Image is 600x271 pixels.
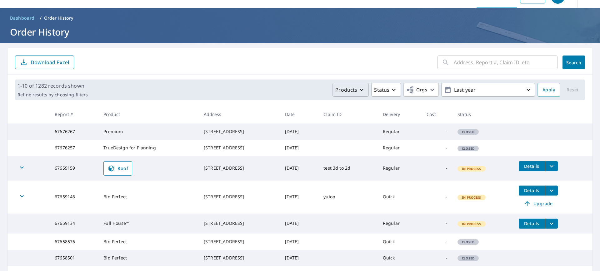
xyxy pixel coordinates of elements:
h1: Order History [7,26,592,38]
p: Products [335,86,357,94]
button: detailsBtn-67659159 [519,161,545,171]
span: Roof [107,165,128,172]
p: Download Excel [31,59,69,66]
td: TrueDesign for Planning [98,140,199,156]
p: Status [374,86,389,94]
td: [DATE] [280,234,319,250]
td: Quick [378,234,422,250]
td: Quick [378,250,422,266]
th: Report # [50,105,98,123]
a: Dashboard [7,13,37,23]
a: Upgrade [519,199,558,209]
td: Bid Perfect [98,234,199,250]
div: [STREET_ADDRESS] [204,128,275,135]
button: Last year [441,83,535,97]
span: In Process [458,167,485,171]
button: Products [332,83,369,97]
td: 67676257 [50,140,98,156]
td: Full House™ [98,214,199,234]
td: 67659159 [50,156,98,181]
button: filesDropdownBtn-67659146 [545,186,558,196]
td: - [422,140,452,156]
div: [STREET_ADDRESS] [204,145,275,151]
span: Search [567,60,580,65]
p: 1-10 of 1282 records shown [17,82,88,90]
th: Delivery [378,105,422,123]
td: Quick [378,181,422,214]
button: filesDropdownBtn-67659159 [545,161,558,171]
button: filesDropdownBtn-67659134 [545,219,558,229]
button: detailsBtn-67659134 [519,219,545,229]
td: Bid Perfect [98,250,199,266]
td: test 3d to 2d [318,156,378,181]
th: Cost [422,105,452,123]
td: Regular [378,123,422,140]
span: Dashboard [10,15,35,21]
td: - [422,250,452,266]
div: [STREET_ADDRESS] [204,194,275,200]
a: Roof [103,161,132,176]
td: - [422,156,452,181]
td: - [422,181,452,214]
button: Download Excel [15,56,74,69]
td: [DATE] [280,123,319,140]
p: Refine results by choosing filters [17,92,88,98]
th: Date [280,105,319,123]
span: Upgrade [522,200,554,207]
span: Orgs [406,86,427,94]
td: [DATE] [280,156,319,181]
td: [DATE] [280,250,319,266]
th: Claim ID [318,105,378,123]
td: Premium [98,123,199,140]
span: Closed [458,256,478,260]
nav: breadcrumb [7,13,592,23]
td: - [422,234,452,250]
input: Address, Report #, Claim ID, etc. [454,54,557,71]
span: In Process [458,195,485,200]
button: detailsBtn-67659146 [519,186,545,196]
div: [STREET_ADDRESS] [204,165,275,171]
td: 67659134 [50,214,98,234]
span: In Process [458,222,485,226]
td: Regular [378,156,422,181]
td: [DATE] [280,181,319,214]
span: Details [522,187,541,193]
td: yuiop [318,181,378,214]
button: Apply [537,83,560,97]
td: Regular [378,214,422,234]
span: Closed [458,146,478,151]
span: Details [522,163,541,169]
span: Closed [458,240,478,244]
div: [STREET_ADDRESS] [204,220,275,226]
td: - [422,214,452,234]
th: Product [98,105,199,123]
li: / [40,14,42,22]
td: Bid Perfect [98,181,199,214]
div: [STREET_ADDRESS] [204,239,275,245]
td: - [422,123,452,140]
th: Status [452,105,513,123]
td: 67659146 [50,181,98,214]
td: [DATE] [280,140,319,156]
button: Status [371,83,401,97]
span: Apply [542,86,555,94]
td: Regular [378,140,422,156]
td: [DATE] [280,214,319,234]
td: 67658576 [50,234,98,250]
span: Closed [458,130,478,134]
p: Last year [452,85,525,95]
p: Order History [44,15,73,21]
td: 67676267 [50,123,98,140]
button: Search [562,56,585,69]
div: [STREET_ADDRESS] [204,255,275,261]
span: Details [522,220,541,226]
th: Address [199,105,280,123]
td: 67658501 [50,250,98,266]
button: Orgs [403,83,439,97]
